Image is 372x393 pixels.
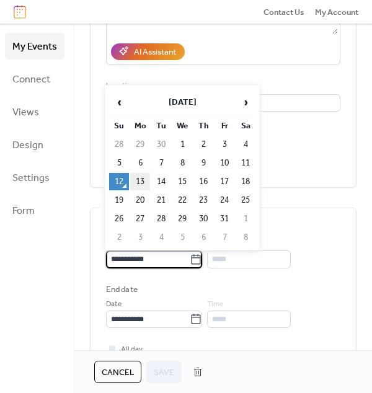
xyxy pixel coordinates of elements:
[12,201,35,221] span: Form
[215,210,234,227] td: 31
[151,210,171,227] td: 28
[109,136,129,153] td: 28
[14,5,26,19] img: logo
[151,154,171,172] td: 7
[111,43,185,60] button: AI Assistant
[109,192,129,209] td: 19
[5,66,64,92] a: Connect
[12,70,50,89] span: Connect
[94,361,141,383] button: Cancel
[5,131,64,158] a: Design
[193,173,213,190] td: 16
[215,117,234,135] th: Fr
[151,229,171,246] td: 4
[5,197,64,224] a: Form
[102,366,134,379] span: Cancel
[130,117,150,135] th: Mo
[109,210,129,227] td: 26
[5,99,64,125] a: Views
[109,229,129,246] td: 2
[106,298,122,311] span: Date
[215,192,234,209] td: 24
[130,136,150,153] td: 29
[172,117,192,135] th: We
[236,173,255,190] td: 18
[172,173,192,190] td: 15
[193,229,213,246] td: 6
[151,117,171,135] th: Tu
[193,210,213,227] td: 30
[215,173,234,190] td: 17
[5,33,64,60] a: My Events
[134,46,176,58] div: AI Assistant
[236,229,255,246] td: 8
[172,229,192,246] td: 5
[12,136,43,155] span: Design
[236,90,255,115] span: ›
[236,117,255,135] th: Sa
[193,192,213,209] td: 23
[109,117,129,135] th: Su
[130,210,150,227] td: 27
[215,154,234,172] td: 10
[172,192,192,209] td: 22
[130,173,150,190] td: 13
[236,154,255,172] td: 11
[130,89,234,116] th: [DATE]
[172,154,192,172] td: 8
[207,298,223,311] span: Time
[193,117,213,135] th: Th
[151,192,171,209] td: 21
[263,6,304,18] a: Contact Us
[207,239,223,251] span: Time
[215,136,234,153] td: 3
[130,154,150,172] td: 6
[215,229,234,246] td: 7
[12,37,57,56] span: My Events
[315,6,358,19] span: My Account
[236,192,255,209] td: 25
[172,210,192,227] td: 29
[130,192,150,209] td: 20
[236,210,255,227] td: 1
[110,90,128,115] span: ‹
[193,136,213,153] td: 2
[151,136,171,153] td: 30
[109,154,129,172] td: 5
[151,173,171,190] td: 14
[106,80,338,92] div: Location
[106,283,138,296] div: End date
[5,164,64,191] a: Settings
[236,136,255,153] td: 4
[315,6,358,18] a: My Account
[130,229,150,246] td: 3
[12,103,39,122] span: Views
[12,169,50,188] span: Settings
[193,154,213,172] td: 9
[121,343,143,356] span: All day
[109,173,129,190] td: 12
[263,6,304,19] span: Contact Us
[172,136,192,153] td: 1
